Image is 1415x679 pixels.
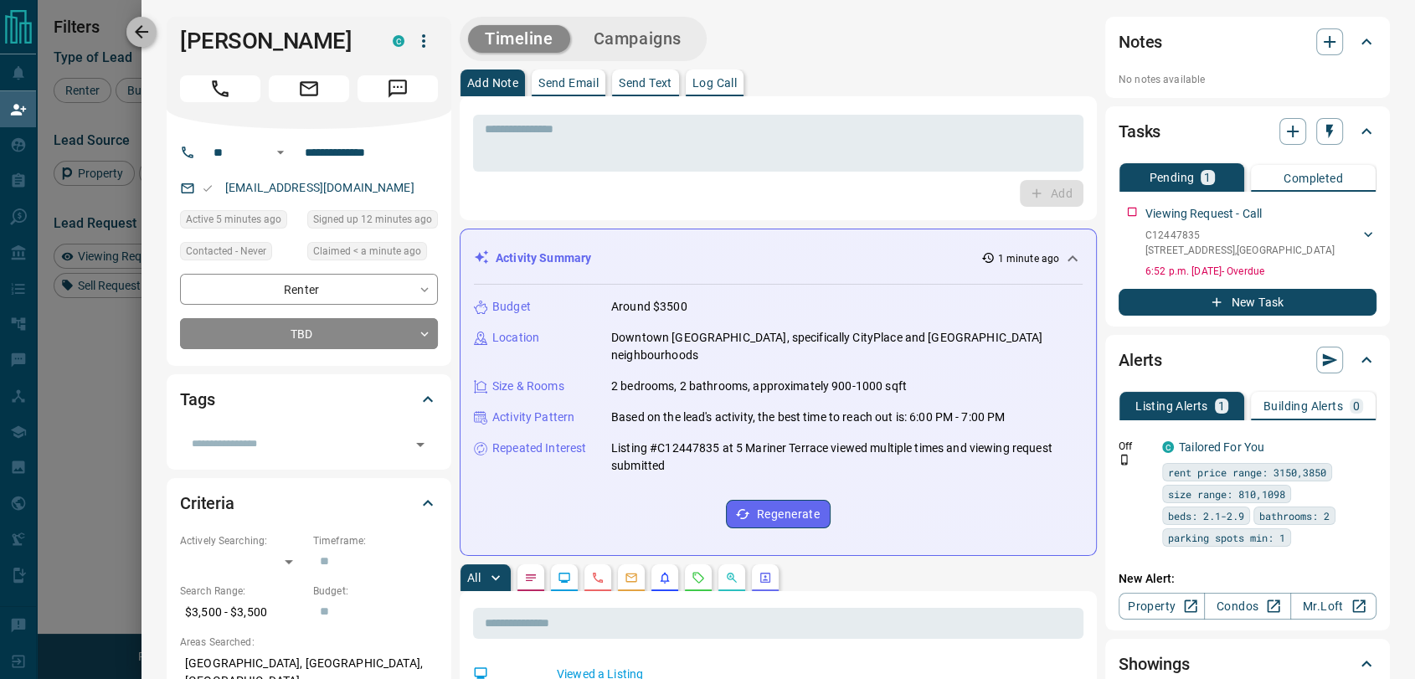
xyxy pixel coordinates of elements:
p: Budget [492,298,531,316]
div: condos.ca [393,35,404,47]
p: [STREET_ADDRESS] , [GEOGRAPHIC_DATA] [1145,243,1335,258]
h2: Notes [1119,28,1162,55]
p: Around $3500 [611,298,687,316]
p: New Alert: [1119,570,1376,588]
div: Renter [180,274,438,305]
div: Tags [180,379,438,419]
p: 6:52 p.m. [DATE] - Overdue [1145,264,1376,279]
p: Based on the lead's activity, the best time to reach out is: 6:00 PM - 7:00 PM [611,409,1005,426]
span: Active 5 minutes ago [186,211,281,228]
span: beds: 2.1-2.9 [1168,507,1244,524]
div: Mon Oct 13 2025 [307,242,438,265]
div: Mon Oct 13 2025 [307,210,438,234]
p: Search Range: [180,584,305,599]
div: Mon Oct 13 2025 [180,210,299,234]
svg: Listing Alerts [658,571,671,584]
p: All [467,572,481,584]
h2: Showings [1119,651,1190,677]
p: Viewing Request - Call [1145,205,1262,223]
p: Log Call [692,77,737,89]
div: condos.ca [1162,441,1174,453]
p: $3,500 - $3,500 [180,599,305,626]
p: 1 [1204,172,1211,183]
p: No notes available [1119,72,1376,87]
p: Actively Searching: [180,533,305,548]
div: Tasks [1119,111,1376,152]
p: 1 minute ago [998,251,1059,266]
p: Activity Summary [496,249,591,267]
svg: Push Notification Only [1119,454,1130,466]
span: Email [269,75,349,102]
span: Signed up 12 minutes ago [313,211,432,228]
svg: Opportunities [725,571,738,584]
span: Message [358,75,438,102]
svg: Calls [591,571,605,584]
p: Budget: [313,584,438,599]
p: 0 [1353,400,1360,412]
a: Tailored For You [1179,440,1264,454]
p: Areas Searched: [180,635,438,650]
svg: Emails [625,571,638,584]
p: Off [1119,439,1152,454]
div: Activity Summary1 minute ago [474,243,1083,274]
button: Regenerate [726,500,831,528]
p: Building Alerts [1263,400,1343,412]
button: Campaigns [577,25,698,53]
p: 1 [1218,400,1225,412]
span: size range: 810,1098 [1168,486,1285,502]
div: Notes [1119,22,1376,62]
a: Condos [1204,593,1290,620]
p: Activity Pattern [492,409,574,426]
p: C12447835 [1145,228,1335,243]
button: Timeline [468,25,570,53]
p: Repeated Interest [492,440,586,457]
svg: Lead Browsing Activity [558,571,571,584]
button: New Task [1119,289,1376,316]
button: Open [270,142,291,162]
h1: [PERSON_NAME] [180,28,368,54]
div: TBD [180,318,438,349]
p: Listing Alerts [1135,400,1208,412]
p: Add Note [467,77,518,89]
p: Downtown [GEOGRAPHIC_DATA], specifically CityPlace and [GEOGRAPHIC_DATA] neighbourhoods [611,329,1083,364]
h2: Criteria [180,490,234,517]
a: [EMAIL_ADDRESS][DOMAIN_NAME] [225,181,414,194]
span: Contacted - Never [186,243,266,260]
h2: Alerts [1119,347,1162,373]
h2: Tasks [1119,118,1160,145]
p: Pending [1149,172,1194,183]
svg: Requests [692,571,705,584]
p: Size & Rooms [492,378,564,395]
p: Send Text [619,77,672,89]
h2: Tags [180,386,214,413]
div: Criteria [180,483,438,523]
span: Call [180,75,260,102]
p: Timeframe: [313,533,438,548]
span: parking spots min: 1 [1168,529,1285,546]
p: Send Email [538,77,599,89]
svg: Notes [524,571,538,584]
p: Completed [1284,172,1343,184]
span: bathrooms: 2 [1259,507,1330,524]
span: Claimed < a minute ago [313,243,421,260]
button: Open [409,433,432,456]
a: Property [1119,593,1205,620]
p: Listing #C12447835 at 5 Mariner Terrace viewed multiple times and viewing request submitted [611,440,1083,475]
a: Mr.Loft [1290,593,1376,620]
svg: Agent Actions [759,571,772,584]
p: 2 bedrooms, 2 bathrooms, approximately 900-1000 sqft [611,378,907,395]
svg: Email Valid [202,183,214,194]
p: Location [492,329,539,347]
div: C12447835[STREET_ADDRESS],[GEOGRAPHIC_DATA] [1145,224,1376,261]
div: Alerts [1119,340,1376,380]
span: rent price range: 3150,3850 [1168,464,1326,481]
